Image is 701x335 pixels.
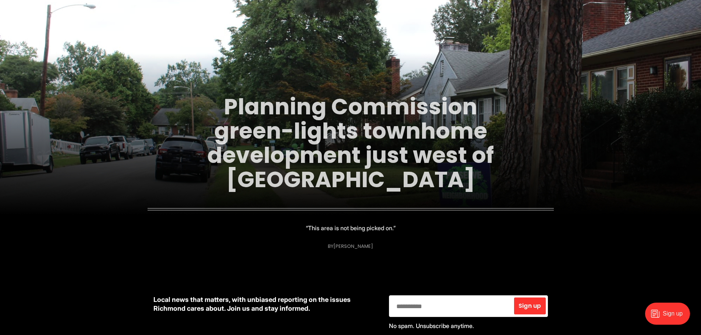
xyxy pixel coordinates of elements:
[514,297,545,314] button: Sign up
[306,223,396,233] p: “This area is not being picked on.”
[207,91,494,195] a: Planning Commission green-lights townhome development just west of [GEOGRAPHIC_DATA]
[153,295,377,313] p: Local news that matters, with unbiased reporting on the issues Richmond cares about. Join us and ...
[333,243,373,250] a: [PERSON_NAME]
[518,303,541,309] span: Sign up
[328,243,373,249] div: By
[639,299,701,335] iframe: portal-trigger
[389,322,474,329] span: No spam. Unsubscribe anytime.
